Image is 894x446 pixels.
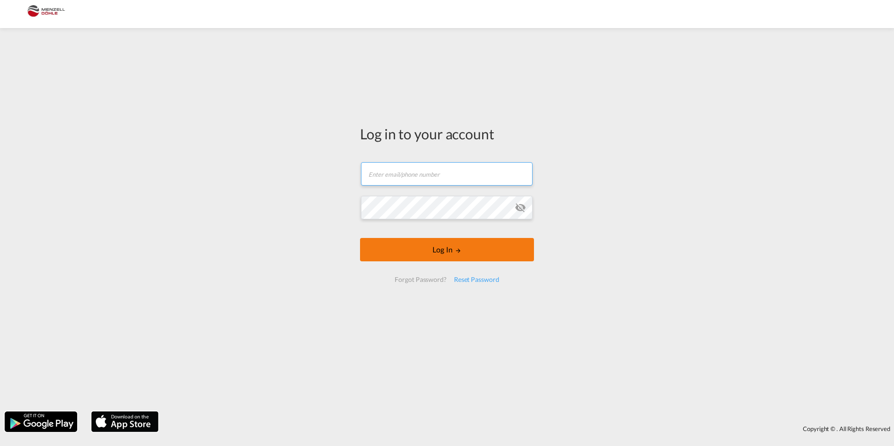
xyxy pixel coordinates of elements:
img: google.png [4,410,78,433]
div: Forgot Password? [391,271,450,288]
div: Reset Password [450,271,503,288]
md-icon: icon-eye-off [515,202,526,213]
img: apple.png [90,410,159,433]
button: LOGIN [360,238,534,261]
div: Copyright © . All Rights Reserved [163,421,894,437]
div: Log in to your account [360,124,534,144]
img: 5c2b1670644e11efba44c1e626d722bd.JPG [14,4,77,25]
input: Enter email/phone number [361,162,533,186]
